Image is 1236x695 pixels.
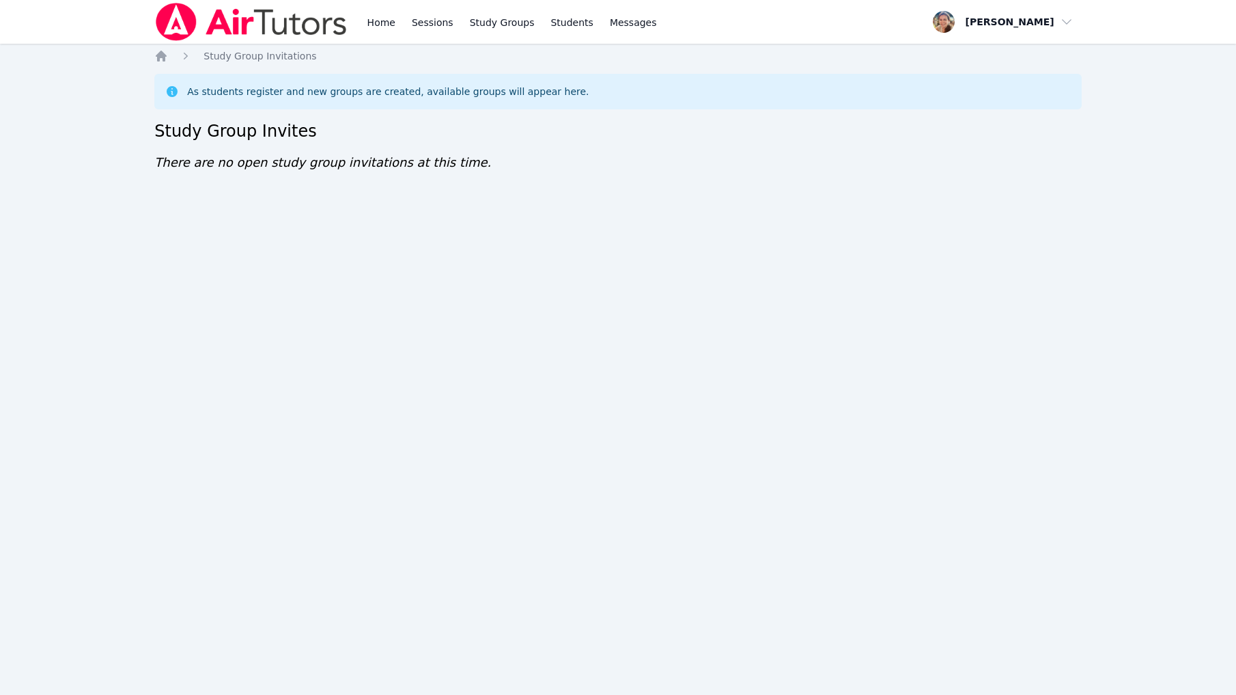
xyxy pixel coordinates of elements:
a: Study Group Invitations [203,49,316,63]
nav: Breadcrumb [154,49,1082,63]
div: As students register and new groups are created, available groups will appear here. [187,85,589,98]
span: Study Group Invitations [203,51,316,62]
span: There are no open study group invitations at this time. [154,155,491,169]
img: Air Tutors [154,3,348,41]
h2: Study Group Invites [154,120,1082,142]
span: Messages [610,16,657,29]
